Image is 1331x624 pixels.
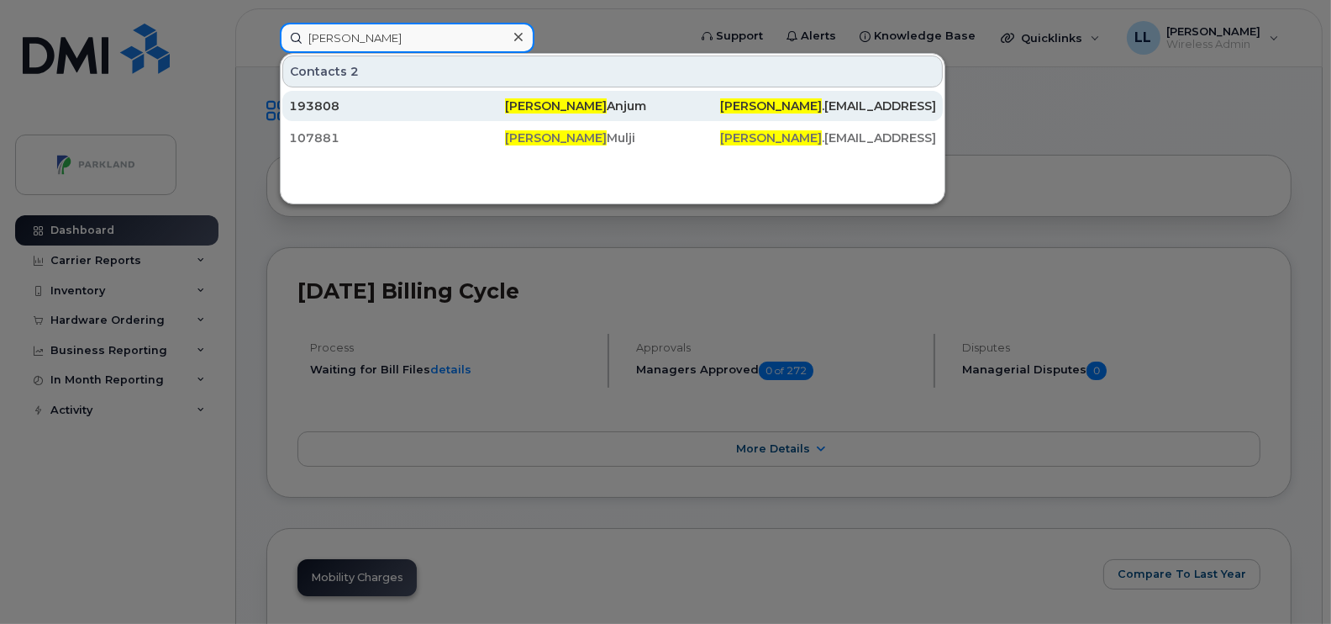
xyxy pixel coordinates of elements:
div: .[EMAIL_ADDRESS][DOMAIN_NAME] [720,130,936,146]
span: [PERSON_NAME] [720,98,822,114]
div: .[EMAIL_ADDRESS][DOMAIN_NAME] [720,98,936,114]
div: Contacts [282,56,943,87]
div: 193808 [289,98,505,114]
a: 193808[PERSON_NAME]Anjum[PERSON_NAME].[EMAIL_ADDRESS][DOMAIN_NAME] [282,91,943,121]
a: 107881[PERSON_NAME]Mulji[PERSON_NAME].[EMAIL_ADDRESS][DOMAIN_NAME] [282,123,943,153]
span: [PERSON_NAME] [720,130,822,145]
span: [PERSON_NAME] [505,98,607,114]
span: [PERSON_NAME] [505,130,607,145]
div: 107881 [289,130,505,146]
div: Anjum [505,98,721,114]
span: 2 [350,63,359,80]
div: Mulji [505,130,721,146]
